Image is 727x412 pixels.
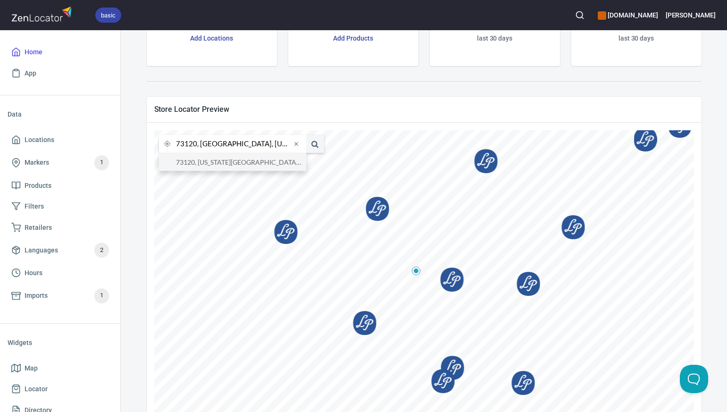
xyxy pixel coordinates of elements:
[598,11,606,20] button: color-CE600E
[95,8,121,23] div: basic
[8,175,113,196] a: Products
[95,10,121,20] span: basic
[666,10,716,20] h6: [PERSON_NAME]
[25,67,36,79] span: App
[25,267,42,279] span: Hours
[25,244,58,256] span: Languages
[666,5,716,25] button: [PERSON_NAME]
[25,362,38,374] span: Map
[8,196,113,217] a: Filters
[333,34,373,42] a: Add Products
[159,153,306,171] li: 73120, Oklahoma City, Oklahoma, United States
[25,201,44,212] span: Filters
[154,104,694,114] span: Store Locator Preview
[8,262,113,284] a: Hours
[8,63,113,84] a: App
[680,365,708,393] iframe: Help Scout Beacon - Open
[25,46,42,58] span: Home
[8,103,113,126] li: Data
[598,10,658,20] h6: [DOMAIN_NAME]
[94,290,109,301] span: 1
[11,4,75,24] img: zenlocator
[8,284,113,308] a: Imports1
[8,217,113,238] a: Retailers
[8,151,113,175] a: Markers1
[8,378,113,400] a: Locator
[477,33,512,43] h6: last 30 days
[8,238,113,262] a: Languages2
[618,33,654,43] h6: last 30 days
[598,5,658,25] div: Manage your apps
[190,34,233,42] a: Add Locations
[25,180,51,192] span: Products
[176,135,291,153] input: city or postal code
[25,134,54,146] span: Locations
[8,42,113,63] a: Home
[8,129,113,151] a: Locations
[25,383,48,395] span: Locator
[25,222,52,234] span: Retailers
[25,290,48,302] span: Imports
[8,358,113,379] a: Map
[25,157,49,168] span: Markers
[94,157,109,168] span: 1
[569,5,590,25] button: Search
[94,245,109,256] span: 2
[8,331,113,354] li: Widgets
